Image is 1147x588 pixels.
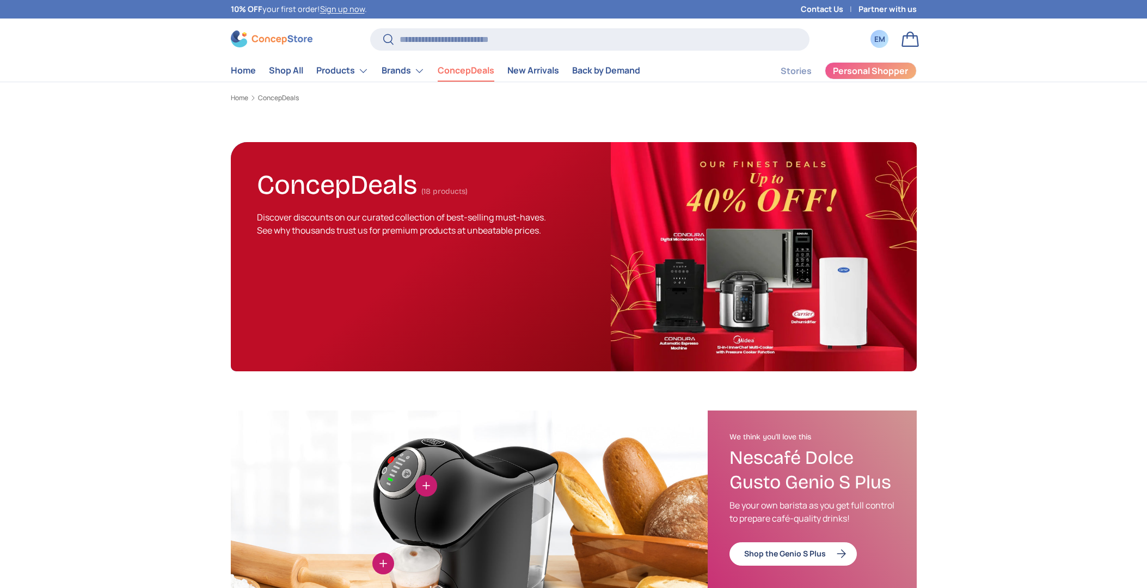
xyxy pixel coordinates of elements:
[257,211,546,236] span: Discover discounts on our curated collection of best-selling must-haves. See why thousands trust ...
[231,93,917,103] nav: Breadcrumbs
[729,499,895,525] p: Be your own barista as you get full control to prepare café-quality drinks!
[438,60,494,81] a: ConcepDeals
[269,60,303,81] a: Shop All
[611,142,916,371] img: ConcepDeals
[572,60,640,81] a: Back by Demand
[833,66,908,75] span: Personal Shopper
[258,95,299,101] a: ConcepDeals
[825,62,917,79] a: Personal Shopper
[421,187,468,196] span: (18 products)
[375,60,431,82] summary: Brands
[231,4,262,14] strong: 10% OFF
[868,27,892,51] a: EM
[874,33,886,45] div: EM
[231,60,256,81] a: Home
[320,4,365,14] a: Sign up now
[382,60,425,82] a: Brands
[729,542,857,566] a: Shop the Genio S Plus
[801,3,858,15] a: Contact Us
[729,432,895,442] h2: We think you'll love this
[507,60,559,81] a: New Arrivals
[316,60,369,82] a: Products
[755,60,917,82] nav: Secondary
[231,60,640,82] nav: Primary
[858,3,917,15] a: Partner with us
[231,95,248,101] a: Home
[310,60,375,82] summary: Products
[781,60,812,82] a: Stories
[729,446,895,495] h3: Nescafé Dolce Gusto Genio S Plus
[231,3,367,15] p: your first order! .
[257,164,417,201] h1: ConcepDeals
[231,30,312,47] img: ConcepStore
